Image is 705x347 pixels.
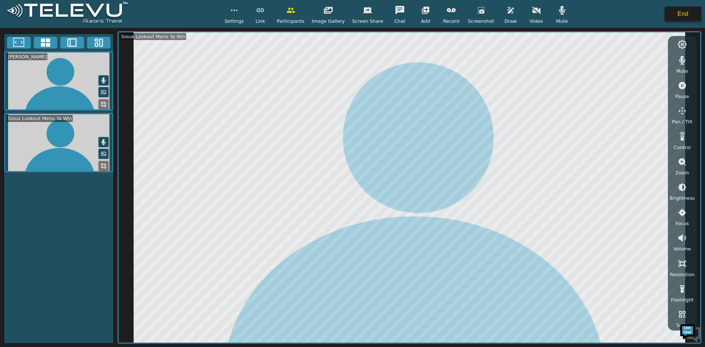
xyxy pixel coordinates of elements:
span: Control [674,144,691,151]
span: Mute [556,18,568,25]
button: Picture in Picture [98,149,109,159]
button: Fullscreen [7,37,31,48]
span: Pan / Tilt [672,118,692,125]
span: Flashlight [671,296,694,303]
span: Add [421,18,430,25]
button: Replace Feed [98,99,109,109]
button: Replace Feed [98,161,109,171]
img: d_736959983_company_1615157101543_736959983 [12,34,31,53]
button: Two Window Medium [60,37,84,48]
div: Sioux Lookout Meno Ya Win [7,115,73,122]
button: Picture in Picture [98,87,109,97]
span: Focus [676,220,689,227]
div: Sioux Lookout Meno Ya Win [120,33,186,40]
button: Three Window Medium [87,37,111,48]
button: Mute [98,137,109,147]
span: Zoom [675,169,689,176]
span: Scan [676,322,688,329]
span: Record [443,18,459,25]
button: Mute [98,75,109,86]
button: End [665,7,701,21]
span: Screen Share [352,18,383,25]
div: Chat with us now [38,39,123,48]
span: Resolution [670,271,694,278]
span: Volume [673,245,691,252]
span: Image Gallery [312,18,345,25]
div: [PERSON_NAME] [7,53,47,60]
textarea: Type your message and hit 'Enter' [4,200,140,226]
span: Settings [224,18,244,25]
span: Video [530,18,543,25]
span: Brightness [670,195,695,202]
span: Link [256,18,265,25]
div: Minimize live chat window [120,4,138,21]
button: 4x4 [34,37,58,48]
img: Chat Widget [679,321,701,343]
span: Participants [277,18,304,25]
span: Draw [505,18,517,25]
span: Mute [676,68,688,75]
span: Pause [675,93,689,100]
span: Screenshot [468,18,494,25]
span: Chat [394,18,405,25]
span: We're online! [43,93,101,167]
